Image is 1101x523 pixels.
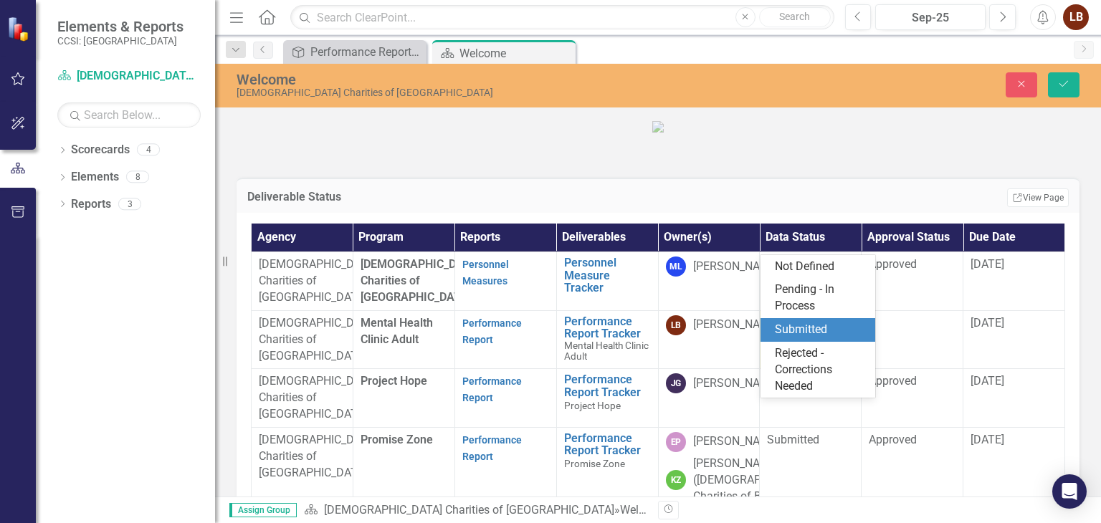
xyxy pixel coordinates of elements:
div: EP [666,432,686,452]
div: Open Intercom Messenger [1052,474,1087,509]
div: LB [666,315,686,335]
span: Search [779,11,810,22]
img: ClearPoint Strategy [6,15,33,42]
div: KZ [666,470,686,490]
div: 8 [126,171,149,183]
a: Performance Report Tracker [564,315,651,340]
div: Not Defined [775,259,867,275]
span: Approved [869,374,917,388]
span: Assign Group [229,503,297,517]
a: Scorecards [71,142,130,158]
div: ML [666,256,686,277]
small: CCSI: [GEOGRAPHIC_DATA] [57,35,183,47]
div: [DEMOGRAPHIC_DATA] Charities of [GEOGRAPHIC_DATA] [237,87,703,98]
h3: Deliverable Status [247,191,731,203]
span: [DEMOGRAPHIC_DATA] Charities of [GEOGRAPHIC_DATA] [361,257,480,304]
a: [DEMOGRAPHIC_DATA] Charities of [GEOGRAPHIC_DATA] [57,68,201,85]
a: Performance Report [462,434,522,462]
div: JG [666,373,686,393]
a: Performance Report Tracker [287,43,423,61]
div: Welcome [237,72,703,87]
a: Performance Report Tracker [564,432,651,457]
span: [DATE] [971,374,1004,388]
input: Search ClearPoint... [290,5,834,30]
a: Performance Report Tracker [564,373,651,398]
span: Submitted [767,433,819,446]
div: Rejected - Corrections Needed [775,345,867,395]
a: [DEMOGRAPHIC_DATA] Charities of [GEOGRAPHIC_DATA] [324,503,614,517]
a: Personnel Measure Tracker [564,256,651,294]
span: Approved [869,257,917,271]
p: [DEMOGRAPHIC_DATA] Charities of [GEOGRAPHIC_DATA] [259,315,345,365]
input: Search Below... [57,102,201,128]
div: 4 [137,144,160,156]
span: Approved [869,433,917,446]
a: Performance Report [462,375,522,403]
div: [PERSON_NAME] [693,433,779,450]
div: Sep-25 [880,9,981,27]
div: Submitted [775,322,867,338]
div: [PERSON_NAME] [693,375,779,392]
div: Welcome [620,503,667,517]
a: Reports [71,196,111,213]
span: Promise Zone [564,458,625,469]
div: Pending - In Process [775,282,867,315]
a: View Page [1007,188,1069,207]
a: Personnel Measures [462,259,509,287]
div: 3 [118,198,141,210]
div: Welcome [459,44,572,62]
span: Elements & Reports [57,18,183,35]
div: [PERSON_NAME] ([DEMOGRAPHIC_DATA] Charities of Buffalo) [693,456,815,505]
div: Performance Report Tracker [310,43,423,61]
p: [DEMOGRAPHIC_DATA] Charities of [GEOGRAPHIC_DATA] [259,256,345,306]
a: Elements [71,169,119,186]
span: [DATE] [971,316,1004,330]
span: Mental Health Clinic Adult [564,340,649,362]
span: Promise Zone [361,433,433,446]
a: Performance Report [462,317,522,345]
p: [DEMOGRAPHIC_DATA] Charities of [GEOGRAPHIC_DATA] [259,432,345,481]
div: [PERSON_NAME] [693,317,779,333]
span: Project Hope [361,374,427,388]
span: Mental Health Clinic Adult [361,316,433,346]
p: [DEMOGRAPHIC_DATA] Charities of [GEOGRAPHIC_DATA] [259,373,345,423]
div: » [304,502,647,519]
span: [DATE] [971,433,1004,446]
span: [DATE] [971,257,1004,271]
button: Sep-25 [875,4,986,30]
button: LB [1063,4,1089,30]
button: Search [759,7,831,27]
div: [PERSON_NAME] [693,259,779,275]
span: Project Hope [564,400,621,411]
